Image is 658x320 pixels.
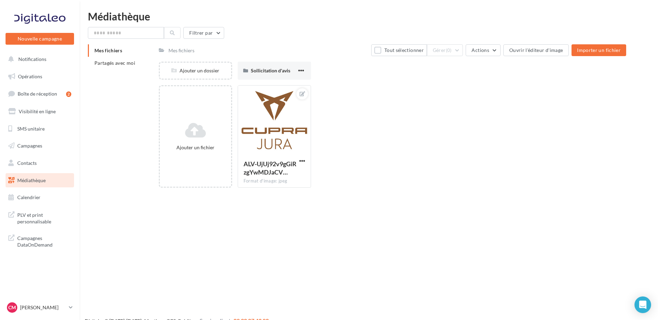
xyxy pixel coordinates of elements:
[183,27,224,39] button: Filtrer par
[18,73,42,79] span: Opérations
[244,178,305,184] div: Format d'image: jpeg
[17,233,71,248] span: Campagnes DataOnDemand
[17,125,45,131] span: SMS unitaire
[17,210,71,225] span: PLV et print personnalisable
[577,47,621,53] span: Importer un fichier
[472,47,489,53] span: Actions
[4,139,75,153] a: Campagnes
[4,104,75,119] a: Visibilité en ligne
[4,69,75,84] a: Opérations
[572,44,626,56] button: Importer un fichier
[4,86,75,101] a: Boîte de réception2
[251,68,290,73] span: Sollicitation d'avis
[163,144,228,151] div: Ajouter un fichier
[244,160,296,176] span: ALV-UjUj92v9gGiRzgYwMDJaCV_DZ0xq8FC79NlMZQ_T1jY0ZXnIj5Y
[66,91,71,97] div: 2
[18,91,57,97] span: Boîte de réception
[18,56,46,62] span: Notifications
[4,231,75,251] a: Campagnes DataOnDemand
[4,207,75,228] a: PLV et print personnalisable
[8,304,16,311] span: CM
[466,44,500,56] button: Actions
[17,177,46,183] span: Médiathèque
[6,33,74,45] button: Nouvelle campagne
[17,143,42,149] span: Campagnes
[17,160,37,166] span: Contacts
[17,194,40,200] span: Calendrier
[446,47,452,53] span: (0)
[634,296,651,313] div: Open Intercom Messenger
[503,44,569,56] button: Ouvrir l'éditeur d'image
[94,47,122,53] span: Mes fichiers
[4,190,75,205] a: Calendrier
[4,156,75,170] a: Contacts
[6,301,74,314] a: CM [PERSON_NAME]
[94,60,135,66] span: Partagés avec moi
[371,44,427,56] button: Tout sélectionner
[19,108,56,114] span: Visibilité en ligne
[168,47,194,54] div: Mes fichiers
[20,304,66,311] p: [PERSON_NAME]
[160,67,231,74] div: Ajouter un dossier
[4,173,75,188] a: Médiathèque
[427,44,463,56] button: Gérer(0)
[88,11,650,21] div: Médiathèque
[4,52,73,66] button: Notifications
[4,122,75,136] a: SMS unitaire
